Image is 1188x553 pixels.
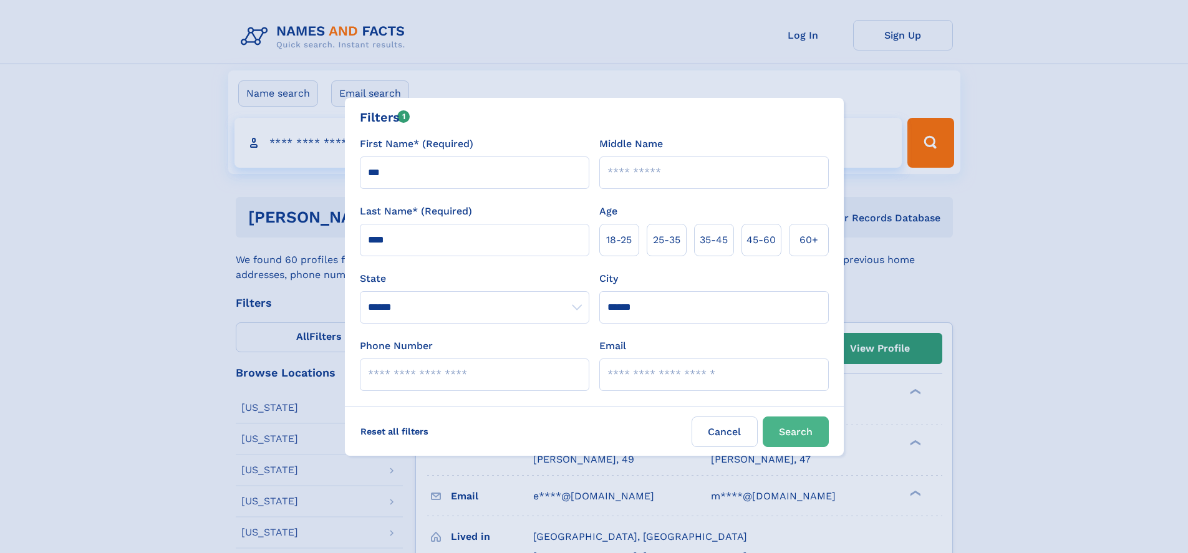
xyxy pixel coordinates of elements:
[360,108,410,127] div: Filters
[599,271,618,286] label: City
[700,233,728,248] span: 35‑45
[799,233,818,248] span: 60+
[606,233,632,248] span: 18‑25
[599,137,663,151] label: Middle Name
[599,204,617,219] label: Age
[352,416,437,446] label: Reset all filters
[763,416,829,447] button: Search
[360,339,433,353] label: Phone Number
[599,339,626,353] label: Email
[746,233,776,248] span: 45‑60
[692,416,758,447] label: Cancel
[360,271,589,286] label: State
[653,233,680,248] span: 25‑35
[360,137,473,151] label: First Name* (Required)
[360,204,472,219] label: Last Name* (Required)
